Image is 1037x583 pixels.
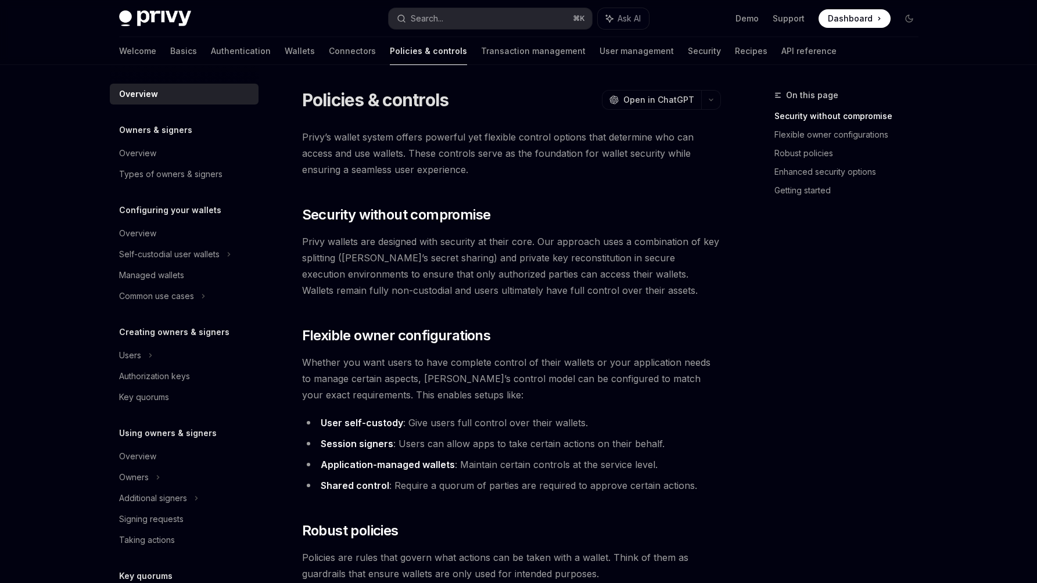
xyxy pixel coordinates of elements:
span: Flexible owner configurations [302,326,491,345]
span: Ask AI [618,13,641,24]
button: Open in ChatGPT [602,90,701,110]
span: Privy wallets are designed with security at their core. Our approach uses a combination of key sp... [302,233,721,298]
a: Demo [735,13,759,24]
span: Policies are rules that govern what actions can be taken with a wallet. Think of them as guardrai... [302,549,721,582]
a: Overview [110,223,259,244]
li: : Give users full control over their wallets. [302,415,721,431]
a: Flexible owner configurations [774,125,928,144]
img: dark logo [119,10,191,27]
a: Managed wallets [110,265,259,286]
li: : Users can allow apps to take certain actions on their behalf. [302,436,721,452]
span: Open in ChatGPT [623,94,694,106]
span: Whether you want users to have complete control of their wallets or your application needs to man... [302,354,721,403]
a: Robust policies [774,144,928,163]
h1: Policies & controls [302,89,449,110]
a: Welcome [119,37,156,65]
div: Users [119,348,141,362]
span: Security without compromise [302,206,491,224]
a: Authentication [211,37,271,65]
a: Dashboard [819,9,891,28]
strong: Application-managed wallets [321,459,455,470]
a: Security without compromise [774,107,928,125]
span: On this page [786,88,838,102]
a: Overview [110,446,259,467]
a: Taking actions [110,530,259,550]
button: Ask AI [598,8,649,29]
div: Types of owners & signers [119,167,223,181]
div: Key quorums [119,390,169,404]
a: Wallets [285,37,315,65]
span: Dashboard [828,13,873,24]
h5: Creating owners & signers [119,325,229,339]
strong: User self-custody [321,417,403,429]
a: User management [600,37,674,65]
a: Overview [110,84,259,105]
span: Privy’s wallet system offers powerful yet flexible control options that determine who can access ... [302,129,721,178]
button: Search...⌘K [389,8,592,29]
a: Policies & controls [390,37,467,65]
span: ⌘ K [573,14,585,23]
div: Taking actions [119,533,175,547]
div: Owners [119,470,149,484]
div: Overview [119,87,158,101]
li: : Require a quorum of parties are required to approve certain actions. [302,477,721,494]
a: Enhanced security options [774,163,928,181]
a: Recipes [735,37,767,65]
div: Additional signers [119,491,187,505]
div: Managed wallets [119,268,184,282]
a: Key quorums [110,387,259,408]
strong: Shared control [321,480,389,491]
div: Overview [119,146,156,160]
a: Getting started [774,181,928,200]
a: Types of owners & signers [110,164,259,185]
div: Overview [119,449,156,463]
a: Authorization keys [110,366,259,387]
h5: Key quorums [119,569,173,583]
div: Signing requests [119,512,184,526]
div: Common use cases [119,289,194,303]
div: Overview [119,226,156,240]
a: Support [773,13,805,24]
a: Transaction management [481,37,586,65]
h5: Configuring your wallets [119,203,221,217]
strong: Session signers [321,438,393,449]
h5: Owners & signers [119,123,192,137]
li: : Maintain certain controls at the service level. [302,456,721,473]
span: Robust policies [302,521,399,540]
h5: Using owners & signers [119,426,217,440]
a: Overview [110,143,259,164]
div: Authorization keys [119,369,190,383]
a: Connectors [329,37,376,65]
div: Search... [411,12,443,26]
div: Self-custodial user wallets [119,247,220,261]
a: API reference [781,37,837,65]
a: Signing requests [110,509,259,530]
button: Toggle dark mode [900,9,918,28]
a: Basics [170,37,197,65]
a: Security [688,37,721,65]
